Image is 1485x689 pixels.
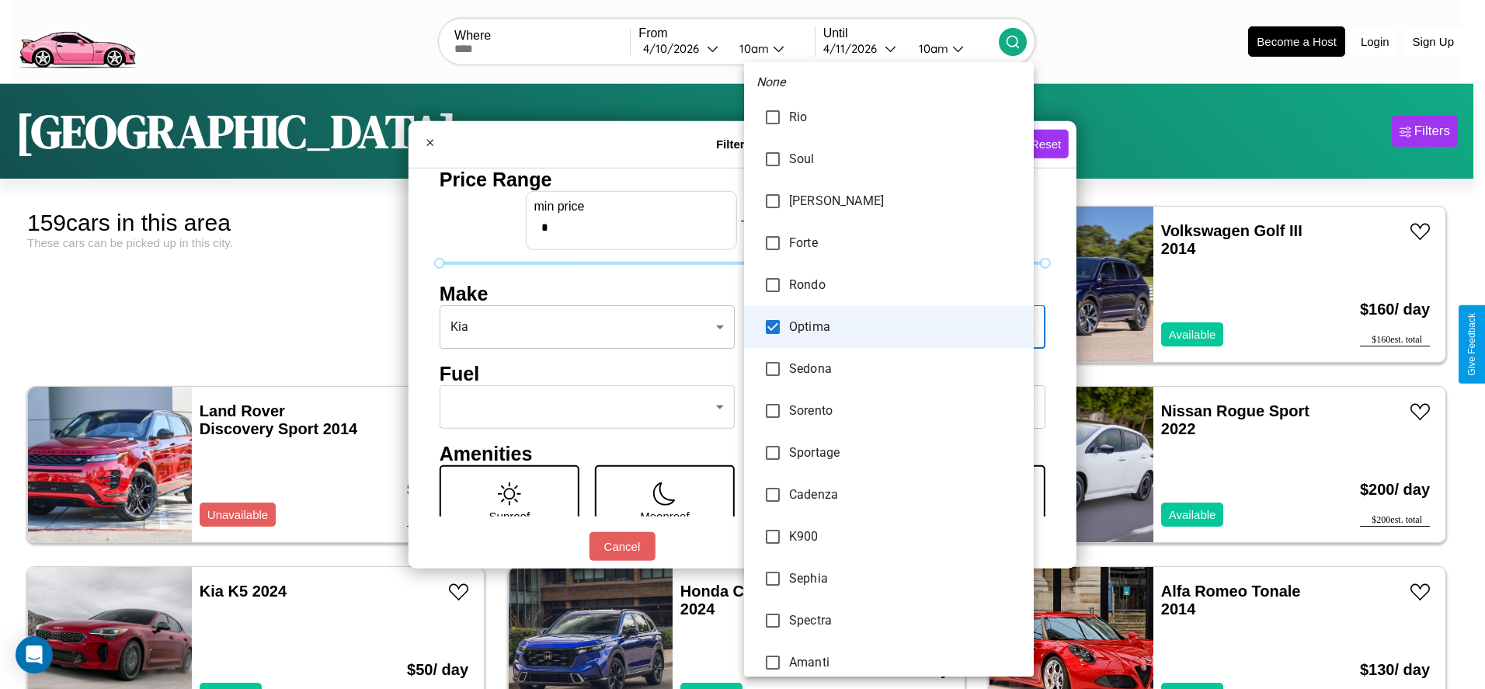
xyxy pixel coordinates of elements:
[789,444,1021,462] span: Sportage
[789,485,1021,504] span: Cadenza
[16,636,53,673] div: Open Intercom Messenger
[789,276,1021,294] span: Rondo
[789,108,1021,127] span: Rio
[789,402,1021,420] span: Sorento
[789,653,1021,672] span: Amanti
[789,192,1021,211] span: [PERSON_NAME]
[789,611,1021,630] span: Spectra
[756,73,786,92] em: None
[789,569,1021,588] span: Sephia
[789,318,1021,336] span: Optima
[789,527,1021,546] span: K900
[1466,313,1477,376] div: Give Feedback
[789,360,1021,378] span: Sedona
[789,150,1021,169] span: Soul
[789,234,1021,252] span: Forte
